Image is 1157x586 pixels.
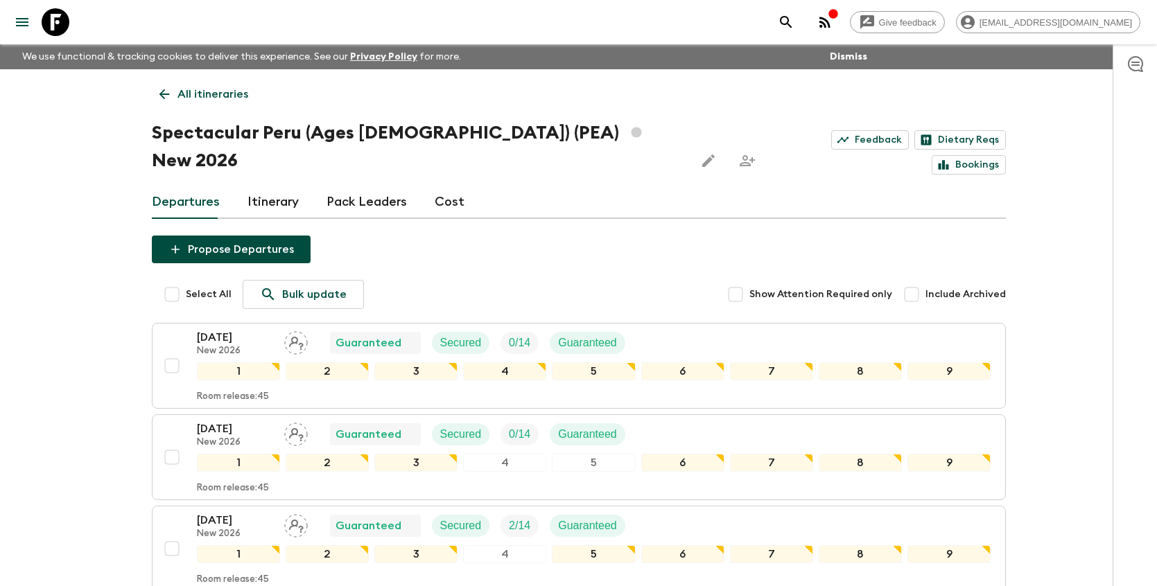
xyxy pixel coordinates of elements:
[284,427,308,438] span: Assign pack leader
[284,335,308,346] span: Assign pack leader
[819,454,902,472] div: 8
[152,80,256,108] a: All itineraries
[509,517,530,534] p: 2 / 14
[641,362,724,380] div: 6
[432,423,490,445] div: Secured
[509,335,530,351] p: 0 / 14
[197,454,280,472] div: 1
[826,47,871,66] button: Dismiss
[695,147,722,175] button: Edit this itinerary
[749,287,892,301] span: Show Attention Required only
[463,362,546,380] div: 4
[730,362,813,380] div: 7
[197,545,280,563] div: 1
[432,332,490,354] div: Secured
[186,287,232,301] span: Select All
[197,420,273,437] p: [DATE]
[501,423,539,445] div: Trip Fill
[197,483,269,494] p: Room release: 45
[972,17,1140,28] span: [EMAIL_ADDRESS][DOMAIN_NAME]
[831,130,909,150] a: Feedback
[247,186,299,219] a: Itinerary
[17,44,467,69] p: We use functional & tracking cookies to deliver this experience. See our for more.
[197,362,280,380] div: 1
[286,545,369,563] div: 2
[733,147,761,175] span: Share this itinerary
[197,437,273,448] p: New 2026
[374,362,458,380] div: 3
[435,186,464,219] a: Cost
[197,574,269,585] p: Room release: 45
[197,529,273,540] p: New 2026
[152,414,1006,500] button: [DATE]New 2026Assign pack leaderGuaranteedSecuredTrip FillGuaranteed123456789Room release:45
[152,323,1006,409] button: [DATE]New 2026Assign pack leaderGuaranteedSecuredTrip FillGuaranteed123456789Room release:45
[850,11,945,33] a: Give feedback
[432,515,490,537] div: Secured
[8,8,36,36] button: menu
[440,426,482,443] p: Secured
[440,335,482,351] p: Secured
[552,362,635,380] div: 5
[197,512,273,529] p: [DATE]
[907,362,991,380] div: 9
[730,454,813,472] div: 7
[152,119,684,175] h1: Spectacular Peru (Ages [DEMOGRAPHIC_DATA]) (PEA) New 2026
[914,130,1006,150] a: Dietary Reqs
[819,545,902,563] div: 8
[772,8,800,36] button: search adventures
[558,426,617,443] p: Guaranteed
[440,517,482,534] p: Secured
[284,518,308,529] span: Assign pack leader
[197,329,273,346] p: [DATE]
[152,236,311,263] button: Propose Departures
[641,454,724,472] div: 6
[558,517,617,534] p: Guaranteed
[558,335,617,351] p: Guaranteed
[871,17,944,28] span: Give feedback
[197,346,273,357] p: New 2026
[907,545,991,563] div: 9
[509,426,530,443] p: 0 / 14
[925,287,1006,301] span: Include Archived
[286,362,369,380] div: 2
[286,454,369,472] div: 2
[282,286,347,303] p: Bulk update
[374,454,458,472] div: 3
[152,186,220,219] a: Departures
[463,545,546,563] div: 4
[350,52,417,62] a: Privacy Policy
[907,454,991,472] div: 9
[501,515,539,537] div: Trip Fill
[819,362,902,380] div: 8
[956,11,1140,33] div: [EMAIL_ADDRESS][DOMAIN_NAME]
[463,454,546,472] div: 4
[552,545,635,563] div: 5
[336,517,401,534] p: Guaranteed
[552,454,635,472] div: 5
[501,332,539,354] div: Trip Fill
[336,335,401,351] p: Guaranteed
[336,426,401,443] p: Guaranteed
[177,86,248,103] p: All itineraries
[197,391,269,402] p: Room release: 45
[243,280,364,309] a: Bulk update
[374,545,458,563] div: 3
[730,545,813,563] div: 7
[641,545,724,563] div: 6
[327,186,407,219] a: Pack Leaders
[932,155,1006,175] a: Bookings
